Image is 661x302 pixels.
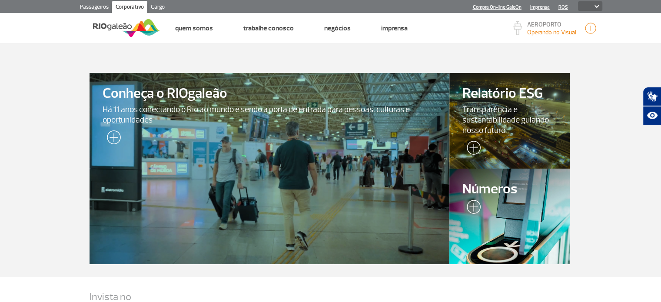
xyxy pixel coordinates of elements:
a: Quem Somos [175,24,213,33]
span: Números [462,182,556,197]
a: Cargo [147,1,168,15]
span: Há 11 anos conectando o Rio ao mundo e sendo a porta de entrada para pessoas, culturas e oportuni... [103,104,437,125]
span: Transparência e sustentabilidade guiando nosso futuro [462,104,556,136]
div: Plugin de acessibilidade da Hand Talk. [643,87,661,125]
a: Relatório ESGTransparência e sustentabilidade guiando nosso futuro [449,73,569,169]
a: Imprensa [381,24,408,33]
img: leia-mais [462,200,481,217]
p: AEROPORTO [527,22,576,28]
a: Compra On-line GaleOn [473,4,521,10]
a: Passageiros [76,1,112,15]
a: Negócios [324,24,351,33]
img: leia-mais [462,141,481,158]
span: Relatório ESG [462,86,556,101]
a: RQS [558,4,568,10]
span: Conheça o RIOgaleão [103,86,437,101]
a: Números [449,169,569,264]
a: Trabalhe Conosco [243,24,294,33]
a: Conheça o RIOgaleãoHá 11 anos conectando o Rio ao mundo e sendo a porta de entrada para pessoas, ... [90,73,450,264]
img: leia-mais [103,130,121,148]
a: Imprensa [530,4,550,10]
a: Corporativo [112,1,147,15]
p: Visibilidade de 10000m [527,28,576,37]
button: Abrir recursos assistivos. [643,106,661,125]
button: Abrir tradutor de língua de sinais. [643,87,661,106]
